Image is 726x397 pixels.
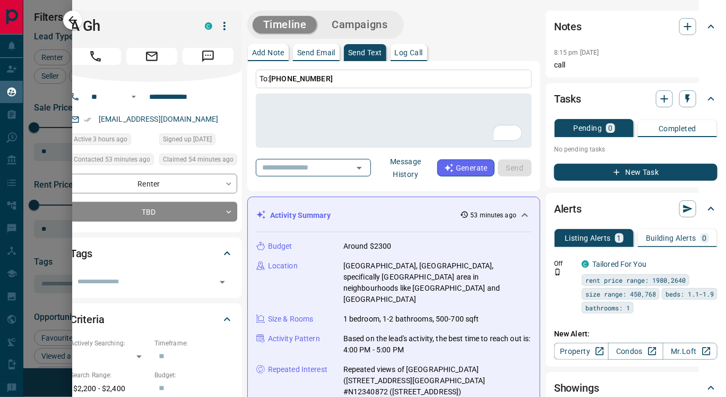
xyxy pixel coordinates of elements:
[84,116,91,123] svg: Email Verified
[256,70,532,88] p: To:
[70,307,234,332] div: Criteria
[163,134,212,145] span: Signed up [DATE]
[617,234,621,242] p: 1
[159,154,237,168] div: Mon Sep 15 2025
[268,364,327,375] p: Repeated Interest
[215,275,230,290] button: Open
[608,124,612,132] p: 0
[74,154,150,165] span: Contacted 53 minutes ago
[608,343,663,360] a: Condos
[70,311,105,328] h2: Criteria
[321,16,398,33] button: Campaigns
[348,49,382,56] p: Send Text
[574,124,602,132] p: Pending
[554,60,718,71] p: call
[268,260,298,272] p: Location
[343,241,392,252] p: Around $2300
[554,90,581,107] h2: Tasks
[395,49,423,56] p: Log Call
[554,268,561,276] svg: Push Notification Only
[646,234,696,242] p: Building Alerts
[554,14,718,39] div: Notes
[70,370,149,380] p: Search Range:
[592,260,646,268] a: Tailored For You
[585,289,656,299] span: size range: 450,768
[126,48,177,65] span: Email
[256,206,531,225] div: Activity Summary53 minutes ago
[99,115,219,123] a: [EMAIL_ADDRESS][DOMAIN_NAME]
[163,154,234,165] span: Claimed 54 minutes ago
[70,133,154,148] div: Mon Sep 15 2025
[205,22,212,30] div: condos.ca
[554,379,599,396] h2: Showings
[554,200,582,217] h2: Alerts
[352,161,367,175] button: Open
[343,314,479,325] p: 1 bedroom, 1-2 bathrooms, 500-700 sqft
[253,16,317,33] button: Timeline
[263,98,524,143] textarea: To enrich screen reader interactions, please activate Accessibility in Grammarly extension settings
[554,328,718,340] p: New Alert:
[70,174,237,193] div: Renter
[70,245,92,262] h2: Tags
[554,259,575,268] p: Off
[70,154,154,168] div: Mon Sep 15 2025
[374,153,437,183] button: Message History
[268,241,292,252] p: Budget
[154,370,234,380] p: Budget:
[70,48,121,65] span: Call
[70,339,149,348] p: Actively Searching:
[582,260,589,268] div: condos.ca
[585,302,630,313] span: bathrooms: 1
[554,18,582,35] h2: Notes
[70,241,234,266] div: Tags
[554,343,609,360] a: Property
[663,343,718,360] a: Mr.Loft
[70,18,189,35] h1: A Gh
[183,48,234,65] span: Message
[554,49,599,56] p: 8:15 pm [DATE]
[74,134,127,145] span: Active 3 hours ago
[437,159,495,176] button: Generate
[268,333,320,344] p: Activity Pattern
[471,210,517,220] p: 53 minutes ago
[270,210,331,221] p: Activity Summary
[554,86,718,112] div: Tasks
[565,234,611,242] p: Listing Alerts
[554,196,718,222] div: Alerts
[343,260,531,305] p: [GEOGRAPHIC_DATA], [GEOGRAPHIC_DATA], specifically [GEOGRAPHIC_DATA] area in neighbourhoods like ...
[297,49,335,56] p: Send Email
[585,275,686,285] span: rent price range: 1980,2640
[703,234,707,242] p: 0
[665,289,714,299] span: beds: 1.1-1.9
[154,339,234,348] p: Timeframe:
[252,49,284,56] p: Add Note
[70,202,237,222] div: TBD
[554,164,718,181] button: New Task
[659,125,696,132] p: Completed
[127,90,140,103] button: Open
[554,141,718,157] p: No pending tasks
[343,333,531,356] p: Based on the lead's activity, the best time to reach out is: 4:00 PM - 5:00 PM
[159,133,237,148] div: Sat Sep 06 2025
[269,74,333,83] span: [PHONE_NUMBER]
[268,314,314,325] p: Size & Rooms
